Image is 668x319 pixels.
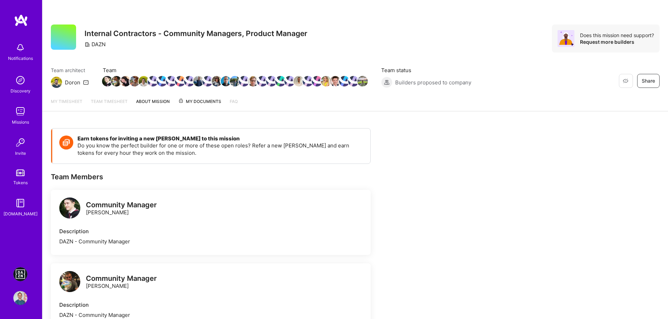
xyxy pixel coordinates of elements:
a: Team Member Avatar [176,75,185,87]
img: Team Member Avatar [284,76,295,86]
a: Team Member Avatar [285,75,294,87]
span: Builders proposed to company [395,79,471,86]
img: Team Member Avatar [175,76,185,86]
a: Team Member Avatar [349,75,358,87]
img: Team Member Avatar [339,76,350,86]
img: Team Member Avatar [157,76,167,86]
img: Team Member Avatar [321,76,331,86]
img: Team Member Avatar [202,76,213,86]
div: [PERSON_NAME] [86,201,157,216]
a: Team Member Avatar [112,75,121,87]
img: Team Member Avatar [120,76,131,86]
img: Team Member Avatar [111,76,122,86]
img: Team Member Avatar [211,76,222,86]
a: Team Member Avatar [203,75,212,87]
img: tokens [16,169,25,176]
a: Team Member Avatar [267,75,276,87]
div: Doron [65,79,80,86]
div: DAZN [85,41,106,48]
button: Share [637,74,660,88]
h4: Earn tokens for inviting a new [PERSON_NAME] to this mission [77,136,363,142]
div: DAZN - Community Manager [59,238,362,245]
a: My Documents [178,98,221,111]
img: Team Member Avatar [166,76,176,86]
div: [DOMAIN_NAME] [4,210,38,217]
a: Team Member Avatar [148,75,157,87]
a: About Mission [136,98,170,111]
a: Team Member Avatar [130,75,139,87]
img: Token icon [59,136,73,150]
div: Discovery [11,87,31,95]
a: My timesheet [51,98,82,111]
a: Team Member Avatar [103,75,112,87]
a: Team Member Avatar [340,75,349,87]
img: Team Member Avatar [230,76,240,86]
span: Team status [381,67,471,74]
img: Team Architect [51,77,62,88]
span: Team architect [51,67,89,74]
img: Team Member Avatar [148,76,158,86]
i: icon Mail [83,79,89,85]
img: bell [13,41,27,55]
div: Invite [15,150,26,157]
a: Team Member Avatar [358,75,367,87]
img: logo [59,271,80,292]
img: Team Member Avatar [257,76,268,86]
i: icon EyeClosed [623,78,628,84]
a: Team Member Avatar [294,75,303,87]
div: Description [59,301,362,308]
img: Team Member Avatar [275,76,286,86]
img: Team Member Avatar [312,76,322,86]
img: teamwork [13,104,27,118]
span: Team [103,67,367,74]
a: Team Member Avatar [249,75,258,87]
img: Team Member Avatar [193,76,204,86]
a: Team Member Avatar [139,75,148,87]
img: Team Member Avatar [348,76,359,86]
a: Team Member Avatar [121,75,130,87]
img: Team Member Avatar [266,76,277,86]
img: Team Member Avatar [221,76,231,86]
a: Team Member Avatar [322,75,331,87]
a: Team Member Avatar [239,75,249,87]
img: Team Member Avatar [330,76,340,86]
div: Request more builders [580,39,654,45]
img: discovery [13,73,27,87]
a: Team Member Avatar [194,75,203,87]
img: logo [14,14,28,27]
img: Team Member Avatar [357,76,368,86]
a: DAZN: Event Moderators for Israel Based Team [12,267,29,281]
div: Community Manager [86,275,157,282]
span: My Documents [178,98,221,105]
a: logo [59,271,80,294]
p: Do you know the perfect builder for one or more of these open roles? Refer a new [PERSON_NAME] an... [77,142,363,157]
a: Team Member Avatar [230,75,239,87]
img: User Avatar [13,291,27,305]
a: Team Member Avatar [331,75,340,87]
img: Team Member Avatar [129,76,140,86]
img: DAZN: Event Moderators for Israel Based Team [13,267,27,281]
img: Team Member Avatar [139,76,149,86]
a: Team Member Avatar [276,75,285,87]
i: icon CompanyGray [85,42,90,47]
div: Notifications [8,55,33,62]
img: Invite [13,136,27,150]
div: Does this mission need support? [580,32,654,39]
img: Team Member Avatar [102,76,113,86]
img: Builders proposed to company [381,77,392,88]
img: Team Member Avatar [303,76,313,86]
div: Description [59,228,362,235]
a: logo [59,197,80,220]
div: Team Members [51,172,371,181]
a: Team Member Avatar [185,75,194,87]
div: DAZN - Community Manager [59,311,362,319]
a: Team Member Avatar [212,75,221,87]
a: Team Member Avatar [167,75,176,87]
img: logo [59,197,80,219]
a: Team timesheet [91,98,128,111]
a: User Avatar [12,291,29,305]
a: Team Member Avatar [157,75,167,87]
span: Share [642,77,655,84]
img: Team Member Avatar [184,76,195,86]
img: Team Member Avatar [293,76,304,86]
